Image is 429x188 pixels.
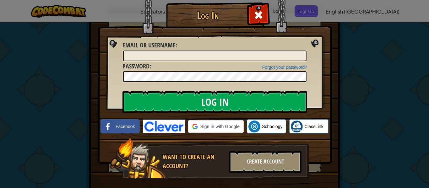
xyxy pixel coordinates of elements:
[229,151,301,173] div: Create Account
[102,121,114,132] img: facebook_small.png
[122,41,176,49] span: Email or Username
[291,121,303,132] img: classlink-logo-small.png
[122,62,149,70] span: Password
[262,123,282,130] span: Schoology
[200,123,240,130] span: Sign in with Google
[143,120,185,133] img: clever-logo-blue.png
[116,123,135,130] span: Facebook
[304,123,323,130] span: ClassLink
[122,91,307,113] input: Log In
[248,121,260,132] img: schoology.png
[188,120,244,133] div: Sign in with Google
[262,65,307,70] a: Forgot your password?
[122,41,177,50] label: :
[163,153,225,170] div: Want to create an account?
[122,62,151,71] label: :
[168,10,248,21] h1: Log In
